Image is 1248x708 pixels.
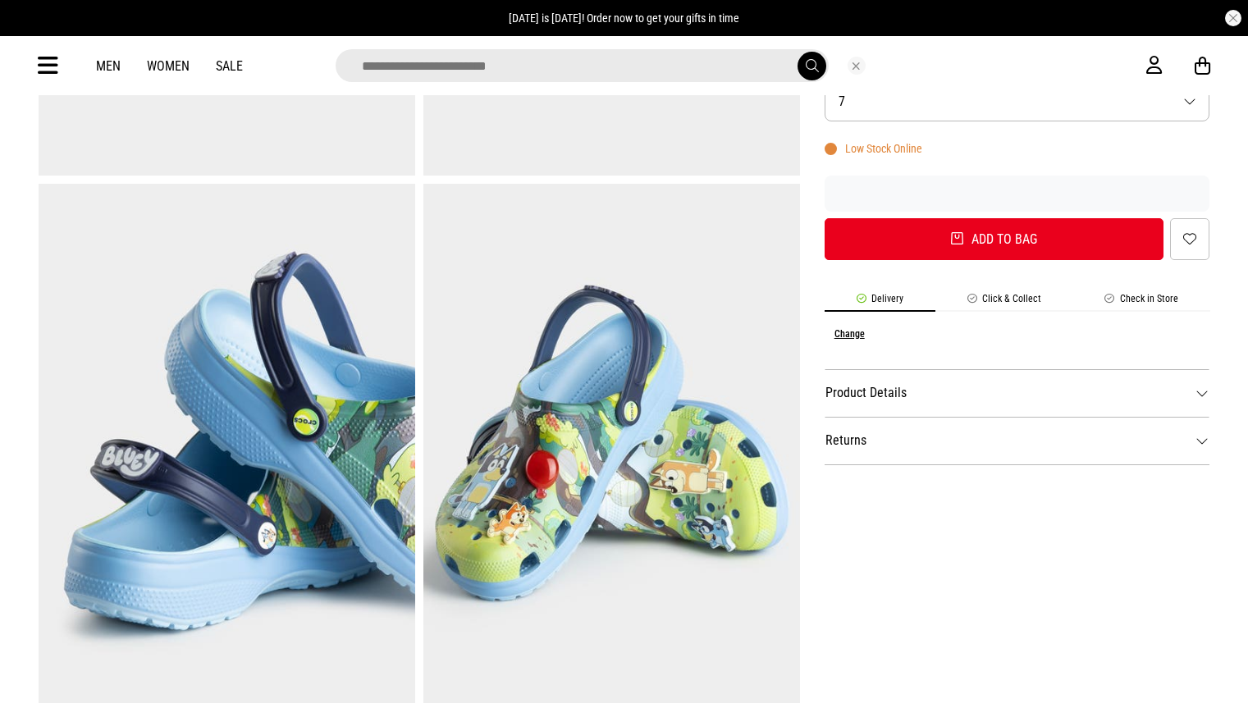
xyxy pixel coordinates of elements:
dt: Product Details [825,369,1210,417]
li: Check in Store [1073,293,1210,312]
a: Women [147,58,190,74]
span: [DATE] is [DATE]! Order now to get your gifts in time [509,11,739,25]
a: Sale [216,58,243,74]
button: Open LiveChat chat widget [13,7,62,56]
iframe: Customer reviews powered by Trustpilot [825,185,1210,202]
button: Change [834,328,865,340]
img: Crocs Bluey Classic Clog - Unisex in Multi [39,184,415,703]
span: 7 [839,94,845,109]
li: Delivery [825,293,935,312]
dt: Returns [825,417,1210,464]
img: Crocs Bluey Classic Clog - Unisex in Multi [423,184,800,703]
div: Low Stock Online [825,142,922,155]
li: Click & Collect [935,293,1073,312]
button: 7 [825,81,1210,121]
button: Add to bag [825,218,1164,260]
button: Close search [848,57,866,75]
a: Men [96,58,121,74]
